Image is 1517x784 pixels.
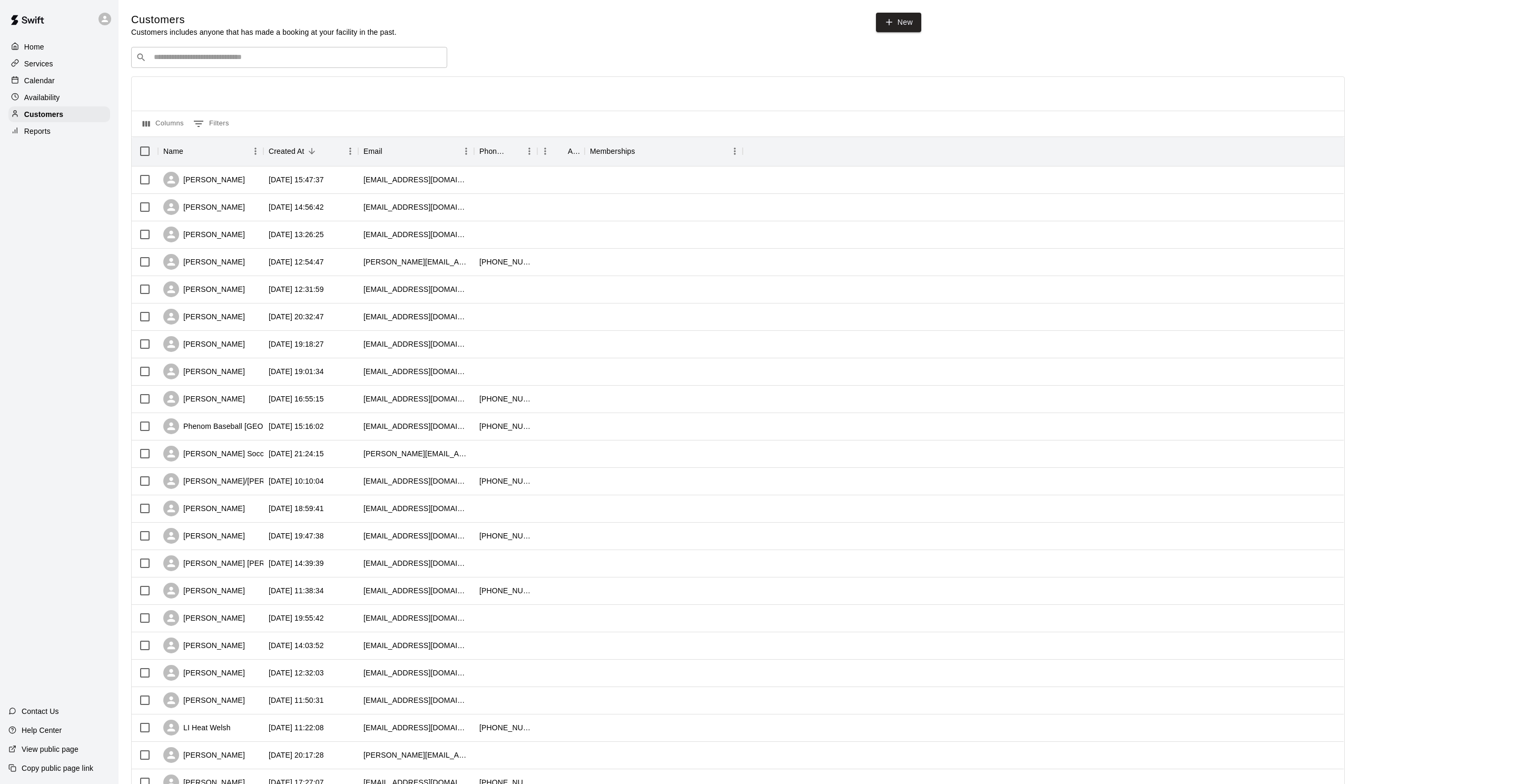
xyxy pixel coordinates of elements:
[876,13,921,32] a: New
[163,364,245,379] div: [PERSON_NAME]
[22,706,59,717] p: Contact Us
[479,476,532,486] div: +16318854988
[342,143,358,159] button: Menu
[568,136,579,166] div: Age
[22,725,62,736] p: Help Center
[363,394,469,404] div: messinastephanie@yahoo.com
[363,531,469,541] div: toichazd@gmail.com
[269,394,324,404] div: 2025-09-12 16:55:15
[479,531,532,541] div: +15162723398
[269,448,324,459] div: 2025-09-11 21:24:15
[363,311,469,322] div: abianco28@icloud.com
[140,115,186,132] button: Select columns
[163,336,245,352] div: [PERSON_NAME]
[8,123,110,139] div: Reports
[163,172,245,188] div: [PERSON_NAME]
[553,144,568,159] button: Sort
[8,73,110,89] a: Calendar
[304,144,319,159] button: Sort
[363,284,469,295] div: sfusco1129@gmail.com
[269,531,324,541] div: 2025-09-08 19:47:38
[163,227,245,242] div: [PERSON_NAME]
[363,722,469,733] div: stefaniewelsh9@gmail.com
[163,391,245,407] div: [PERSON_NAME]
[479,394,532,404] div: +16315752396
[479,136,507,166] div: Phone Number
[363,257,469,267] div: john.brands@aol.com
[585,136,743,166] div: Memberships
[263,136,358,166] div: Created At
[24,92,60,103] p: Availability
[183,144,198,159] button: Sort
[8,56,110,72] a: Services
[163,254,245,270] div: [PERSON_NAME]
[163,446,271,462] div: [PERSON_NAME] Soccer
[163,583,245,599] div: [PERSON_NAME]
[163,309,245,325] div: [PERSON_NAME]
[24,75,55,86] p: Calendar
[8,90,110,105] div: Availability
[479,257,532,267] div: +16317964689
[163,199,245,215] div: [PERSON_NAME]
[163,665,245,681] div: [PERSON_NAME]
[158,136,263,166] div: Name
[269,202,324,212] div: 2025-09-13 14:56:42
[363,585,469,596] div: bobbybones60@verizon.net
[163,528,245,544] div: [PERSON_NAME]
[163,638,245,653] div: [PERSON_NAME]
[131,47,447,68] div: Search customers by name or email
[363,229,469,240] div: jay14789@yahoo.com
[269,136,304,166] div: Created At
[24,42,44,52] p: Home
[22,763,93,773] p: Copy public page link
[363,750,469,760] div: james.carlo2027@gmail.com
[363,695,469,705] div: sj_alfano@icloud.com
[248,143,263,159] button: Menu
[269,558,324,569] div: 2025-09-08 14:39:39
[727,143,743,159] button: Menu
[269,722,324,733] div: 2025-09-05 11:22:08
[269,284,324,295] div: 2025-09-13 12:31:59
[363,668,469,678] div: leslieme@gmail.com
[635,144,650,159] button: Sort
[163,136,183,166] div: Name
[163,720,231,736] div: LI Heat Welsh
[479,585,532,596] div: +15166558230
[363,640,469,651] div: catcherkeeperllc@gmail.com
[363,366,469,377] div: jackderosa626@icloud.com
[163,555,309,571] div: [PERSON_NAME] [PERSON_NAME]
[521,143,537,159] button: Menu
[363,503,469,514] div: harrypackman16@gmail.com
[269,174,324,185] div: 2025-09-14 15:47:37
[24,126,51,136] p: Reports
[163,501,245,516] div: [PERSON_NAME]
[363,136,382,166] div: Email
[163,610,245,626] div: [PERSON_NAME]
[163,418,322,434] div: Phenom Baseball [GEOGRAPHIC_DATA]
[269,585,324,596] div: 2025-09-08 11:38:34
[191,115,232,132] button: Show filters
[8,106,110,122] a: Customers
[269,640,324,651] div: 2025-09-07 14:03:52
[163,747,245,763] div: [PERSON_NAME]
[269,257,324,267] div: 2025-09-13 12:54:47
[24,58,53,69] p: Services
[479,421,532,432] div: +16318975098
[269,476,324,486] div: 2025-09-10 10:10:04
[269,668,324,678] div: 2025-09-07 12:32:03
[458,143,474,159] button: Menu
[131,27,397,37] p: Customers includes anyone that has made a booking at your facility in the past.
[269,366,324,377] div: 2025-09-12 19:01:34
[269,750,324,760] div: 2025-09-04 20:17:28
[363,202,469,212] div: dswanny1@outlook.com
[363,421,469,432] div: stevephenomny@gmail.com
[269,613,324,623] div: 2025-09-07 19:55:42
[363,174,469,185] div: fct16@aol.com
[8,39,110,55] a: Home
[537,143,553,159] button: Menu
[24,109,63,120] p: Customers
[382,144,397,159] button: Sort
